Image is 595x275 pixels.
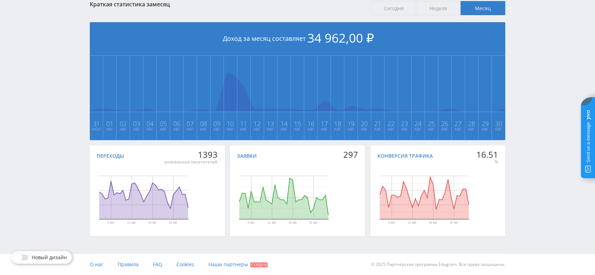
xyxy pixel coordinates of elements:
span: 23 [398,121,411,126]
text: 4 авг. [388,221,395,225]
span: Авг [398,126,411,132]
span: 05 [157,121,169,126]
span: Авг [224,126,237,132]
text: 11 авг. [408,221,416,225]
a: Cookies [176,254,194,275]
span: Авг [385,126,397,132]
span: Авг [184,126,196,132]
text: 18 авг. [288,221,297,225]
div: 1393 [164,150,218,160]
span: Авг [264,126,277,132]
text: 11 авг. [127,221,136,225]
span: месяц [152,0,170,8]
span: 24 [412,121,424,126]
div: 297 [343,150,358,160]
span: 10 [224,121,237,126]
span: Авг [318,126,330,132]
span: Авг [492,126,505,132]
span: Правила [118,261,139,268]
div: Доход за месяц составляет [90,22,505,56]
span: Новый дизайн [32,255,67,260]
text: 25 авг. [449,221,458,225]
span: 04 [144,121,156,126]
span: 26 [439,121,451,126]
span: Авг [305,126,317,132]
span: 16 [305,121,317,126]
span: 09 [211,121,223,126]
span: Авг [439,126,451,132]
text: 18 авг. [428,221,437,225]
span: FAQ [153,261,162,268]
span: Авг [465,126,478,132]
span: 02 [117,121,129,126]
span: 12 [251,121,263,126]
span: 21 [371,121,384,126]
span: Авг [412,126,424,132]
span: 29 [479,121,491,126]
svg: Диаграмма. [76,162,211,233]
span: 15 [291,121,303,126]
span: 31 [90,121,102,126]
span: Авг [104,126,116,132]
span: Авг [479,126,491,132]
span: Авг [345,126,357,132]
span: Скидки [250,262,268,267]
span: Авг [425,126,438,132]
text: 18 авг. [148,221,157,225]
span: О нас [90,261,104,268]
span: 11 [238,121,250,126]
span: Авг [198,126,210,132]
div: Переходы [97,153,124,159]
span: 06 [170,121,183,126]
span: 03 [130,121,143,126]
span: 30 [492,121,505,126]
span: Авг [251,126,263,132]
span: Авг [130,126,143,132]
span: Cookies [176,261,194,268]
span: Авг [358,126,370,132]
div: © 2025 Партнёрская программа Edugram. Все права защищены. [301,254,505,275]
span: 25 [425,121,438,126]
span: Авг [331,126,344,132]
span: 28 [465,121,478,126]
span: Сегодня [371,1,416,15]
span: Авг [291,126,303,132]
span: 22 [385,121,397,126]
svg: Диаграмма. [356,162,492,233]
span: Неделя [416,1,461,15]
span: 14 [278,121,290,126]
div: Краткая статистика за [90,1,364,7]
span: Авг [211,126,223,132]
div: Заявки [237,153,257,159]
span: 07 [184,121,196,126]
a: FAQ [153,254,162,275]
span: 20 [358,121,370,126]
text: 11 авг. [268,221,276,225]
span: Наши партнеры [208,261,248,268]
text: 4 авг. [107,221,115,225]
div: 16.51 [476,150,498,160]
div: уникальных посетителей [164,159,218,165]
a: О нас [90,254,104,275]
text: 25 авг. [309,221,318,225]
span: 27 [452,121,464,126]
span: Авг [238,126,250,132]
div: Конверсия трафика [377,153,433,159]
span: Авг [452,126,464,132]
span: Месяц [461,1,505,15]
text: 4 авг. [248,221,255,225]
span: 18 [331,121,344,126]
span: 13 [264,121,277,126]
div: Диаграмма. [216,162,351,233]
span: 34 962,00 ₽ [307,30,374,46]
span: Авг [170,126,183,132]
span: 08 [198,121,210,126]
span: Июл [90,126,102,132]
span: 19 [345,121,357,126]
span: Авг [157,126,169,132]
a: Правила [118,254,139,275]
span: Авг [144,126,156,132]
span: Авг [371,126,384,132]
